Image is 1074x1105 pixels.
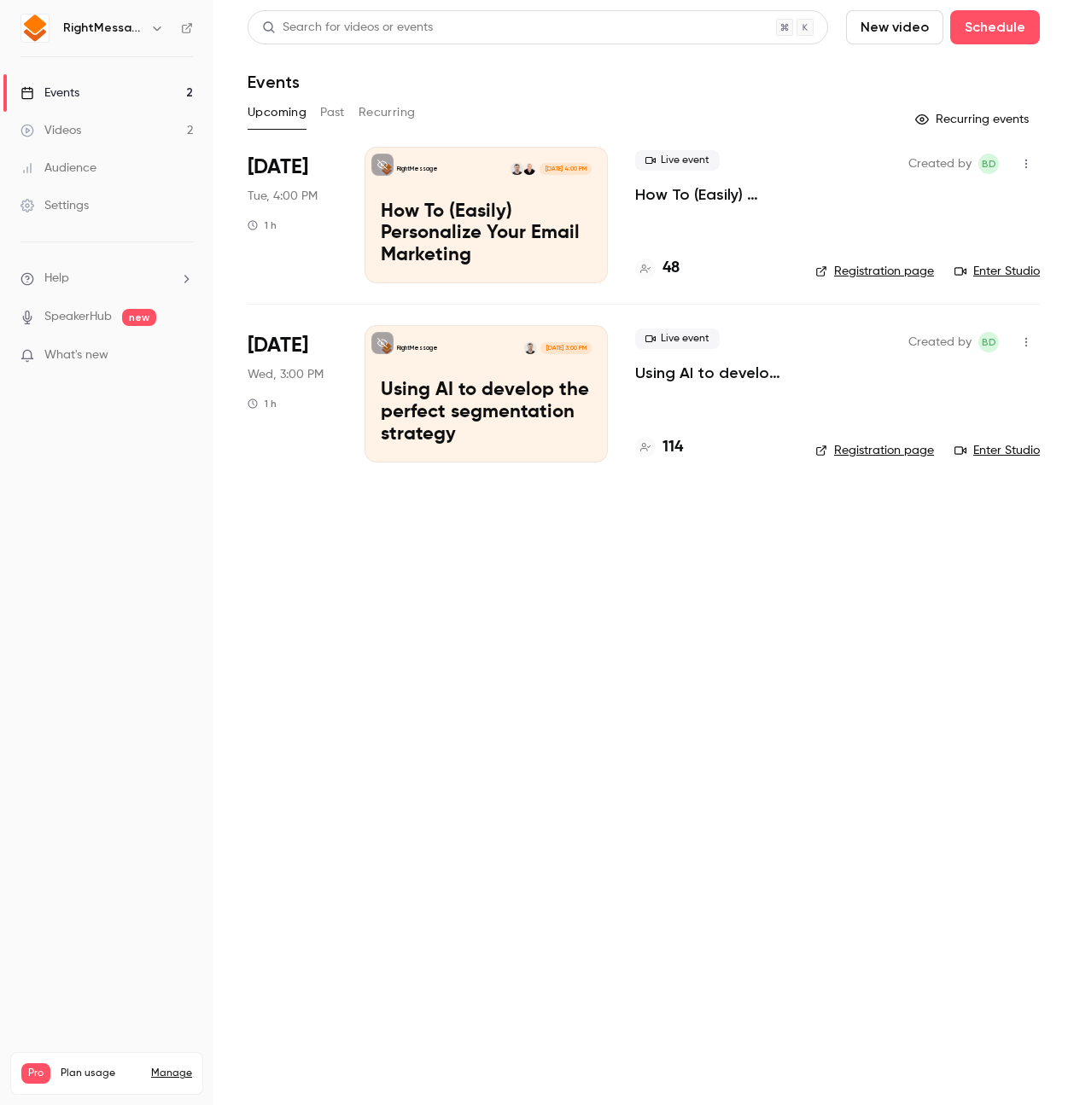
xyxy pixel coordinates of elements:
span: Brennan Dunn [978,154,999,174]
span: Plan usage [61,1067,141,1080]
img: Brennan Dunn [524,342,536,354]
a: 114 [635,436,683,459]
a: Manage [151,1067,192,1080]
button: Upcoming [248,99,306,126]
span: [DATE] 4:00 PM [540,163,591,175]
span: BD [982,332,996,352]
span: Brennan Dunn [978,332,999,352]
h4: 48 [662,257,680,280]
a: 48 [635,257,680,280]
h6: RightMessage [63,20,143,37]
span: BD [982,154,996,174]
span: Live event [635,329,720,349]
p: Using AI to develop the perfect segmentation strategy [381,380,592,445]
img: RightMessage [21,15,49,42]
a: How To (Easily) Personalize Your Email MarketingRightMessageChris OrzechowskiBrennan Dunn[DATE] 4... [365,147,608,283]
p: How To (Easily) Personalize Your Email Marketing [381,201,592,267]
div: 1 h [248,397,277,410]
span: Tue, 4:00 PM [248,188,318,205]
a: How To (Easily) Personalize Your Email Marketing [635,184,788,205]
button: Past [320,99,345,126]
div: Events [20,84,79,102]
button: Recurring events [908,106,1040,133]
div: Audience [20,160,96,177]
h4: 114 [662,436,683,459]
span: new [122,309,156,326]
span: [DATE] [248,154,308,181]
img: Chris Orzechowski [523,163,535,175]
a: SpeakerHub [44,308,112,326]
a: Using AI to develop the perfect segmentation strategy [635,363,788,383]
a: Registration page [815,442,934,459]
div: Settings [20,197,89,214]
div: Search for videos or events [262,19,433,37]
button: Recurring [359,99,416,126]
div: Videos [20,122,81,139]
span: What's new [44,346,108,364]
iframe: Noticeable Trigger [172,348,193,363]
li: help-dropdown-opener [20,270,193,288]
button: Schedule [950,10,1040,44]
span: [DATE] 3:00 PM [540,342,591,354]
span: Created by [908,332,972,352]
span: Live event [635,150,720,171]
img: Brennan Dunn [511,163,522,175]
a: Enter Studio [954,442,1040,459]
span: [DATE] [248,332,308,359]
span: Wed, 3:00 PM [248,366,324,383]
a: Using AI to develop the perfect segmentation strategyRightMessageBrennan Dunn[DATE] 3:00 PMUsing ... [365,325,608,462]
div: 1 h [248,218,277,232]
p: RightMessage [397,165,438,173]
span: Pro [21,1063,50,1084]
span: Help [44,270,69,288]
h1: Events [248,72,300,92]
div: Sep 24 Wed, 3:00 PM (Europe/London) [248,325,337,462]
div: Sep 23 Tue, 4:00 PM (Europe/London) [248,147,337,283]
p: RightMessage [397,344,438,352]
a: Enter Studio [954,263,1040,280]
span: Created by [908,154,972,174]
a: Registration page [815,263,934,280]
button: New video [846,10,943,44]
